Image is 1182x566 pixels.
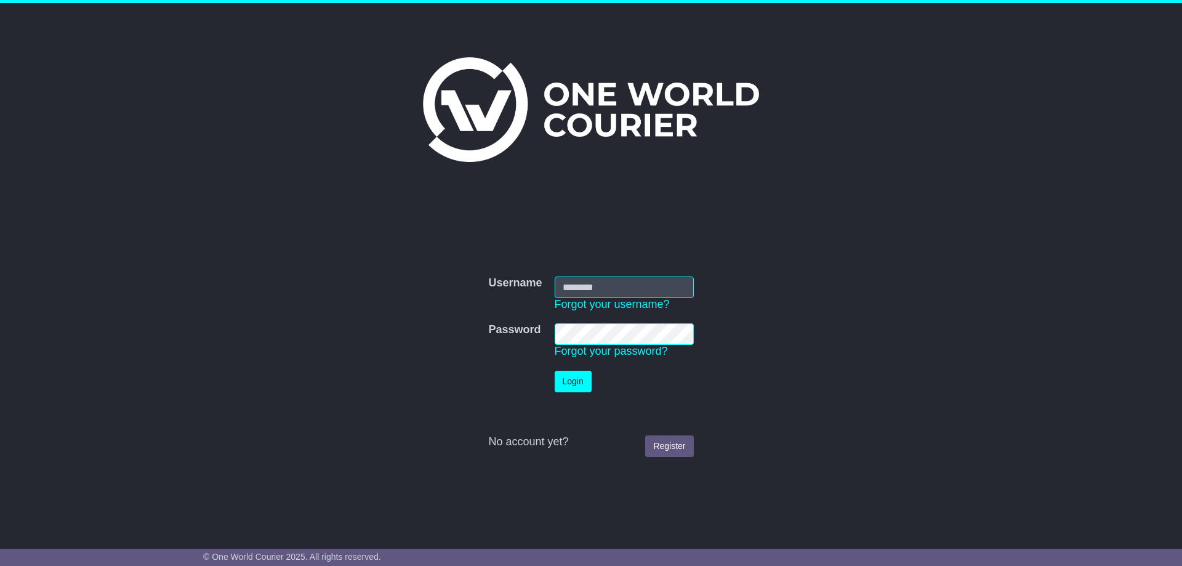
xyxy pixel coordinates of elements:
span: © One World Courier 2025. All rights reserved. [203,552,381,562]
a: Register [645,435,693,457]
label: Username [488,277,542,290]
button: Login [555,371,592,392]
a: Forgot your password? [555,345,668,357]
img: One World [423,57,759,162]
div: No account yet? [488,435,693,449]
label: Password [488,323,541,337]
a: Forgot your username? [555,298,670,310]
